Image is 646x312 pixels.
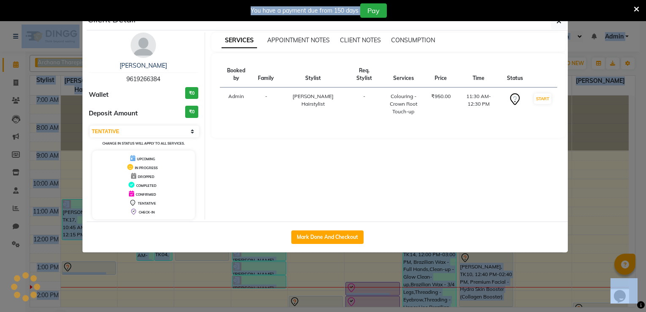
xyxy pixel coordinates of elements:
small: Change in status will apply to all services. [102,141,185,145]
span: UPCOMING [137,157,155,161]
div: Colouring - Crown Root Touch-up [386,93,421,115]
span: [PERSON_NAME] Hairstylist [293,93,334,107]
th: Stylist [279,62,347,88]
span: CONFIRMED [136,192,156,197]
h3: ₹0 [185,87,198,99]
span: CHECK-IN [139,210,155,214]
td: Admin [220,88,253,121]
th: Req. Stylist [347,62,381,88]
th: Booked by [220,62,253,88]
span: COMPLETED [136,183,156,188]
div: You have a payment due from 150 days [251,6,359,15]
img: avatar [131,33,156,58]
span: CONSUMPTION [391,36,435,44]
td: - [347,88,381,121]
h3: ₹0 [185,106,198,118]
button: START [534,93,551,104]
span: SERVICES [222,33,257,48]
span: 9619266384 [126,75,160,83]
th: Services [381,62,426,88]
td: - [253,88,279,121]
span: APPOINTMENT NOTES [267,36,330,44]
th: Family [253,62,279,88]
span: Wallet [89,90,109,100]
th: Price [426,62,456,88]
th: Status [502,62,528,88]
span: Deposit Amount [89,109,138,118]
a: [PERSON_NAME] [120,62,167,69]
span: DROPPED [138,175,154,179]
th: Time [456,62,502,88]
iframe: chat widget [610,278,638,304]
span: CLIENT NOTES [340,36,381,44]
div: ₹950.00 [431,93,451,100]
span: IN PROGRESS [135,166,158,170]
button: Mark Done And Checkout [291,230,364,244]
td: 11:30 AM-12:30 PM [456,88,502,121]
span: TENTATIVE [138,201,156,205]
button: Pay [360,3,387,18]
